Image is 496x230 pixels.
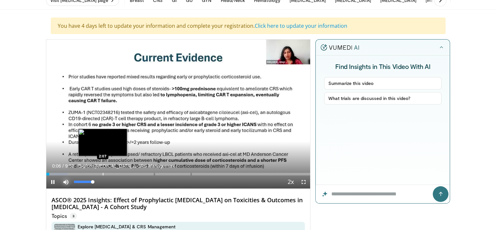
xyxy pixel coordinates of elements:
[51,18,445,34] div: You have 4 days left to update your information and complete your registration.
[324,92,442,105] button: What trials are discussed in this video?
[78,163,175,169] span: Explore [MEDICAL_DATA] & CRS Management
[46,40,310,189] video-js: Video Player
[324,77,442,90] button: Summarize this video
[78,224,176,230] h4: Explore [MEDICAL_DATA] & CRS Management
[297,175,310,189] button: Fullscreen
[284,175,297,189] button: Playback Rate
[52,163,61,169] span: 0:06
[255,22,347,29] a: Click here to update your information
[324,62,442,71] h4: Find Insights in This Video With AI
[46,173,310,175] div: Progress Bar
[74,181,93,183] div: Volume Level
[65,163,74,169] span: 9:58
[321,44,359,51] img: vumedi-ai-logo.v2.svg
[52,197,305,211] h4: ASCO® 2025 Insights: Effect of Prophylactic [MEDICAL_DATA] on Toxicities & Outcomes in [MEDICAL_D...
[52,213,77,219] p: Topics
[63,163,64,169] span: /
[46,175,59,189] button: Pause
[316,185,450,203] input: Question for the AI
[70,213,77,219] span: 3
[59,175,72,189] button: Mute
[78,129,127,156] img: image.jpeg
